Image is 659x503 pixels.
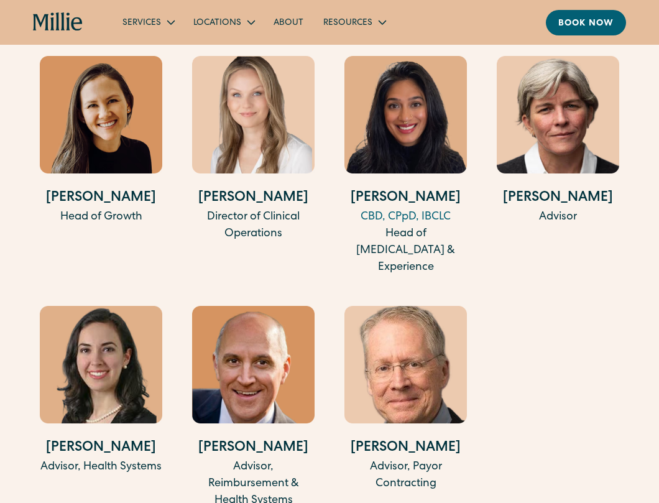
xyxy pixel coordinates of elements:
[192,188,315,209] h4: [PERSON_NAME]
[122,17,161,30] div: Services
[40,459,162,476] div: Advisor, Health Systems
[546,10,626,35] a: Book now
[40,188,162,209] h4: [PERSON_NAME]
[113,12,183,32] div: Services
[40,438,162,459] h4: [PERSON_NAME]
[344,438,467,459] h4: [PERSON_NAME]
[344,226,467,276] div: Head of [MEDICAL_DATA] & Experience
[497,209,619,226] div: Advisor
[193,17,241,30] div: Locations
[33,12,83,32] a: home
[344,459,467,492] div: Advisor, Payor Contracting
[558,17,614,30] div: Book now
[264,12,313,32] a: About
[40,209,162,226] div: Head of Growth
[313,12,395,32] div: Resources
[497,188,619,209] h4: [PERSON_NAME]
[192,438,315,459] h4: [PERSON_NAME]
[183,12,264,32] div: Locations
[323,17,372,30] div: Resources
[192,209,315,242] div: Director of Clinical Operations
[344,209,467,226] div: CBD, CPpD, IBCLC
[344,188,467,209] h4: [PERSON_NAME]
